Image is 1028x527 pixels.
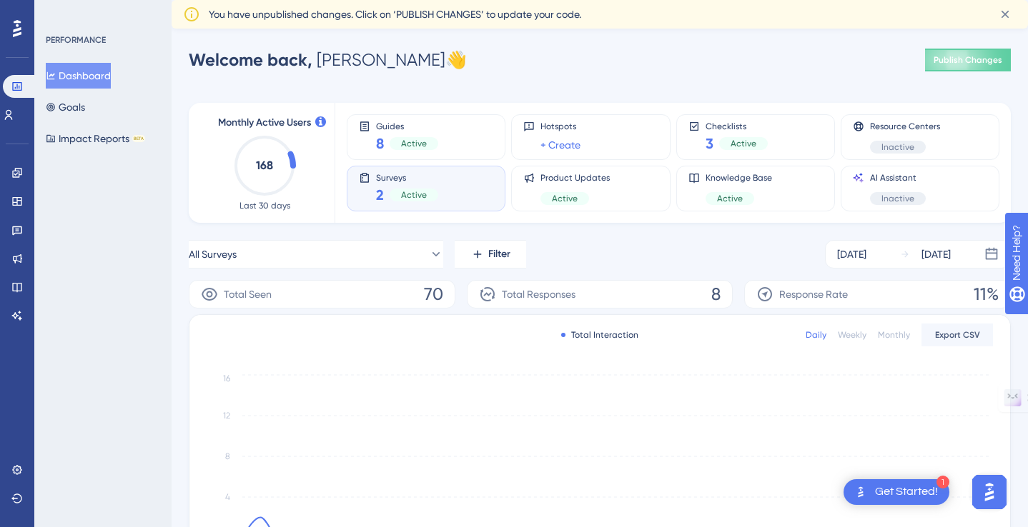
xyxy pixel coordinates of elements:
span: Checklists [706,121,768,131]
span: Surveys [376,172,438,182]
span: Active [717,193,743,204]
span: You have unpublished changes. Click on ‘PUBLISH CHANGES’ to update your code. [209,6,581,23]
img: launcher-image-alternative-text [852,483,869,501]
button: Publish Changes [925,49,1011,71]
div: [DATE] [921,246,951,263]
span: Active [731,138,756,149]
span: Total Responses [502,286,575,303]
span: Hotspots [540,121,580,132]
iframe: UserGuiding AI Assistant Launcher [968,471,1011,513]
span: 70 [424,283,443,306]
span: Need Help? [34,4,89,21]
span: 11% [974,283,999,306]
span: Export CSV [935,329,980,341]
span: 3 [706,134,713,154]
span: 8 [711,283,721,306]
span: Guides [376,121,438,131]
div: Monthly [878,329,910,341]
tspan: 12 [223,411,230,421]
span: Total Seen [224,286,272,303]
span: 2 [376,185,384,205]
span: AI Assistant [870,172,926,184]
div: [PERSON_NAME] 👋 [189,49,467,71]
tspan: 8 [225,451,230,461]
div: Weekly [838,329,866,341]
div: PERFORMANCE [46,34,106,46]
button: Dashboard [46,63,111,89]
span: 8 [376,134,384,154]
span: Active [552,193,578,204]
tspan: 16 [223,373,230,383]
span: Monthly Active Users [218,114,311,131]
span: Active [401,138,427,149]
span: Response Rate [779,286,848,303]
span: Product Updates [540,172,610,184]
button: Impact ReportsBETA [46,126,145,151]
button: Filter [455,240,526,268]
div: [DATE] [837,246,866,263]
div: Total Interaction [561,329,638,341]
button: All Surveys [189,240,443,268]
span: Active [401,189,427,201]
text: 168 [256,159,273,172]
div: 1 [936,476,949,488]
span: Filter [488,246,510,263]
div: Get Started! [875,484,938,500]
button: Goals [46,94,85,120]
div: Daily [806,329,826,341]
span: Inactive [881,193,914,204]
span: Resource Centers [870,121,940,132]
span: Last 30 days [239,200,290,211]
span: Knowledge Base [706,172,772,184]
button: Export CSV [921,323,993,346]
tspan: 4 [225,492,230,502]
a: + Create [540,136,580,154]
span: Inactive [881,141,914,153]
span: All Surveys [189,246,237,263]
div: BETA [132,135,145,142]
span: Welcome back, [189,49,312,70]
span: Publish Changes [934,54,1002,66]
div: Open Get Started! checklist, remaining modules: 1 [844,479,949,505]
